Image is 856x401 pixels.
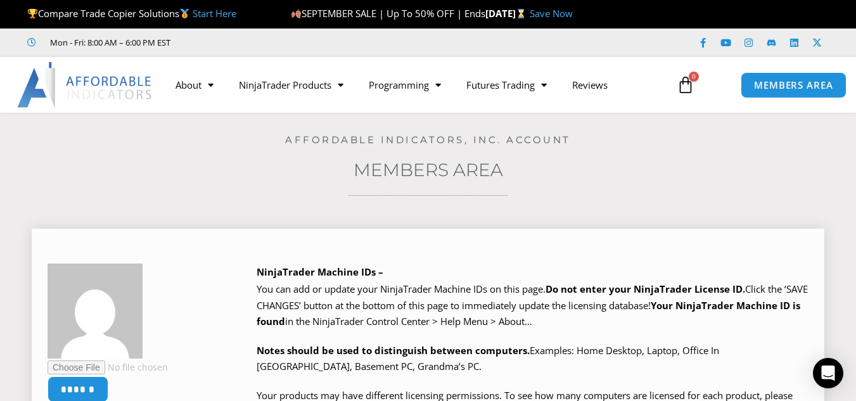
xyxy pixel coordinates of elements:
[163,70,668,99] nav: Menu
[28,9,37,18] img: 🏆
[741,72,846,98] a: MEMBERS AREA
[291,7,485,20] span: SEPTEMBER SALE | Up To 50% OFF | Ends
[530,7,573,20] a: Save Now
[180,9,189,18] img: 🥇
[689,72,699,82] span: 0
[257,344,719,373] span: Examples: Home Desktop, Laptop, Office In [GEOGRAPHIC_DATA], Basement PC, Grandma’s PC.
[188,36,378,49] iframe: Customer reviews powered by Trustpilot
[516,9,526,18] img: ⌛
[48,264,143,359] img: c9ecd054ed90534dbf8960025693376c3de77e1e24b3209486cd66be41b3a3ff
[813,358,843,388] div: Open Intercom Messenger
[291,9,301,18] img: 🍂
[257,265,383,278] b: NinjaTrader Machine IDs –
[17,62,153,108] img: LogoAI | Affordable Indicators – NinjaTrader
[454,70,559,99] a: Futures Trading
[354,159,503,181] a: Members Area
[257,283,546,295] span: You can add or update your NinjaTrader Machine IDs on this page.
[257,344,530,357] strong: Notes should be used to distinguish between computers.
[559,70,620,99] a: Reviews
[47,35,170,50] span: Mon - Fri: 8:00 AM – 6:00 PM EST
[546,283,745,295] b: Do not enter your NinjaTrader License ID.
[257,283,808,328] span: Click the ‘SAVE CHANGES’ button at the bottom of this page to immediately update the licensing da...
[163,70,226,99] a: About
[754,80,833,90] span: MEMBERS AREA
[193,7,236,20] a: Start Here
[285,134,571,146] a: Affordable Indicators, Inc. Account
[485,7,529,20] strong: [DATE]
[226,70,356,99] a: NinjaTrader Products
[356,70,454,99] a: Programming
[27,7,236,20] span: Compare Trade Copier Solutions
[658,67,713,103] a: 0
